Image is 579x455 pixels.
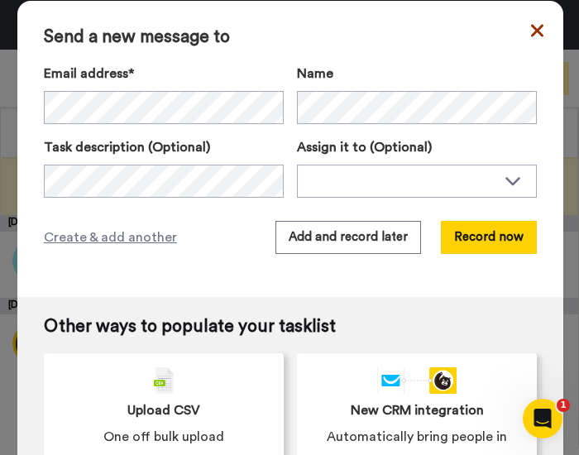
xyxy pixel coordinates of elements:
span: Automatically bring people in [327,427,507,447]
label: Email address* [44,64,284,84]
img: csv-grey.png [154,367,174,394]
span: Other ways to populate your tasklist [44,317,537,337]
span: One off bulk upload [103,427,224,447]
span: 1 [557,399,570,412]
iframe: Intercom live chat [523,399,562,438]
span: Upload CSV [127,400,200,420]
label: Assign it to (Optional) [297,137,537,157]
span: Send a new message to [44,27,537,47]
span: New CRM integration [351,400,484,420]
button: Record now [441,221,537,254]
button: Add and record later [275,221,421,254]
label: Task description (Optional) [44,137,284,157]
div: animation [377,367,457,394]
span: Name [297,64,333,84]
span: Create & add another [44,227,177,247]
